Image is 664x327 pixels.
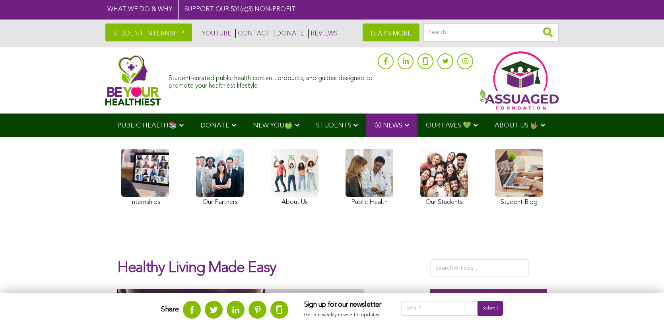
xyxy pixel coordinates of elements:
[423,23,559,41] input: Search
[430,259,529,277] input: Search Articles...
[169,71,374,90] div: Student-curated public health content, products, and guides designed to promote your healthiest l...
[304,311,385,320] p: Get our weekly newsletter updates.
[253,122,293,129] span: NEW YOU🍏
[316,122,351,129] span: STUDENTS
[105,55,161,106] img: Assuaged
[304,301,385,309] h3: Sign up for our newsletter
[276,305,282,314] img: glassdoor.svg
[495,122,538,129] span: ABOUT US 🤟🏽
[117,259,418,285] h1: Healthy Living Made Easy
[235,29,270,38] a: CONTACT
[200,29,231,38] a: YOUTUBE
[479,51,559,110] img: Assuaged App
[117,122,177,129] span: PUBLIC HEALTH📚
[423,57,428,65] img: glassdoor
[274,29,304,38] a: DONATE
[308,29,338,38] a: REVIEWS
[200,122,229,129] span: DONATE
[401,301,478,316] input: Email*
[105,114,559,137] div: Navigation Menu
[363,23,419,41] a: LEARN MORE
[105,23,192,41] a: STUDENT INTERNSHIP
[624,289,664,327] iframe: Chat Widget
[161,306,179,313] strong: Share
[426,122,471,129] span: OUR FAVES 💚
[478,301,503,316] input: Submit
[375,122,402,129] span: Ⓥ NEWS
